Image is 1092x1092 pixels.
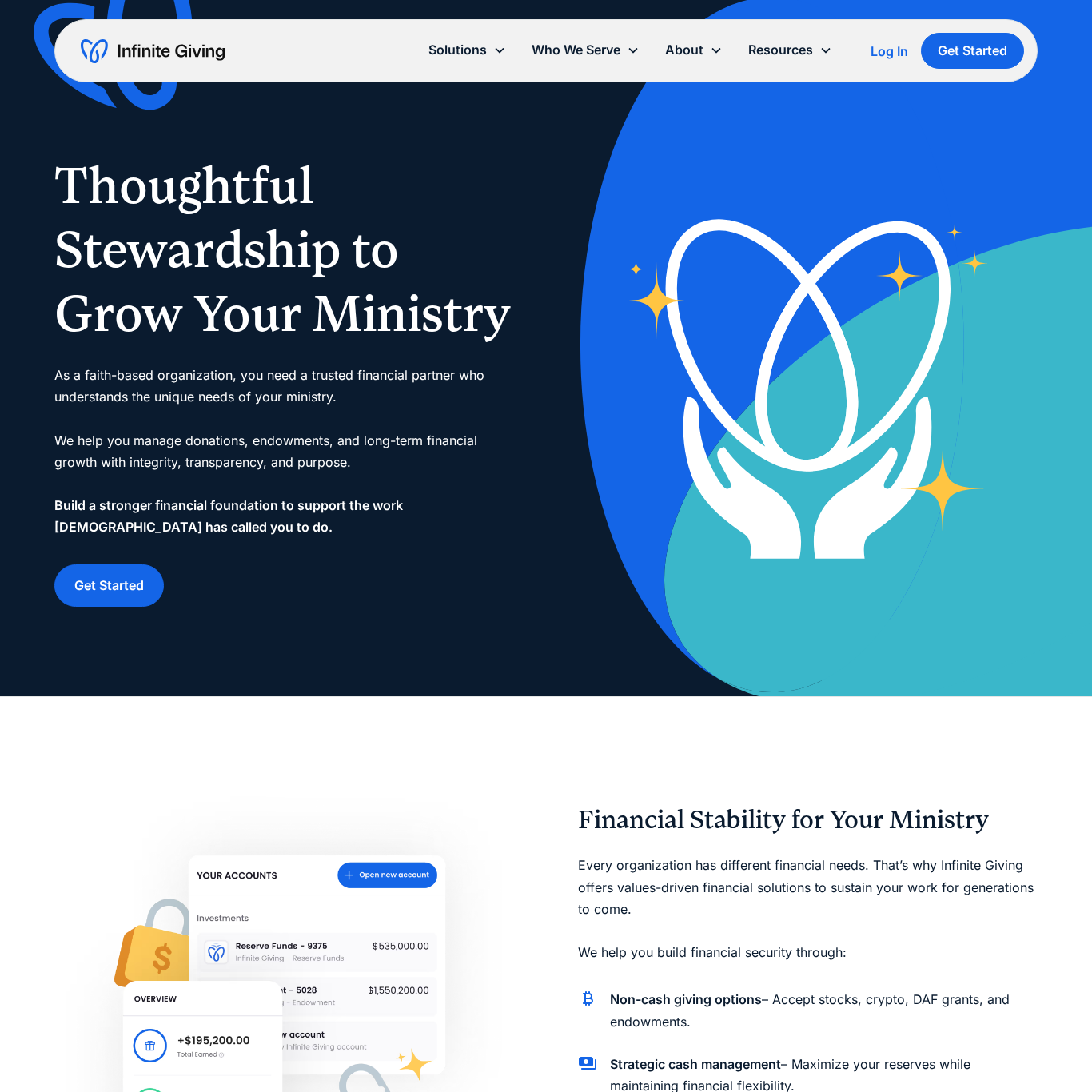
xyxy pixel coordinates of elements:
div: About [652,33,735,67]
div: Resources [735,33,845,67]
strong: Build a stronger financial foundation to support the work [DEMOGRAPHIC_DATA] has called you to do. [54,497,403,535]
a: Get Started [54,564,164,607]
div: As a faith-based organization, you need a trusted financial partner who understands the unique ne... [54,365,514,539]
a: Log In [871,42,908,61]
img: nonprofit donation platform for faith-based organizations and ministries [608,180,1007,580]
div: Resources [748,39,813,61]
a: home [81,38,225,64]
a: Get Started [921,33,1024,69]
h1: Thoughtful Stewardship to Grow Your Ministry [54,153,514,345]
h2: Financial Stability for Your Ministry [578,805,1038,835]
strong: Strategic cash management [610,1056,781,1072]
p: – Accept stocks, crypto, DAF grants, and endowments. [610,989,1038,1032]
p: Every organization has different financial needs. That’s why Infinite Giving offers values-driven... [578,855,1038,963]
div: Solutions [416,33,519,67]
div: About [665,39,703,61]
div: Who We Serve [519,33,652,67]
strong: Non-cash giving options [610,991,762,1007]
div: Solutions [428,39,487,61]
div: Who We Serve [532,39,620,61]
div: Log In [871,45,908,58]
